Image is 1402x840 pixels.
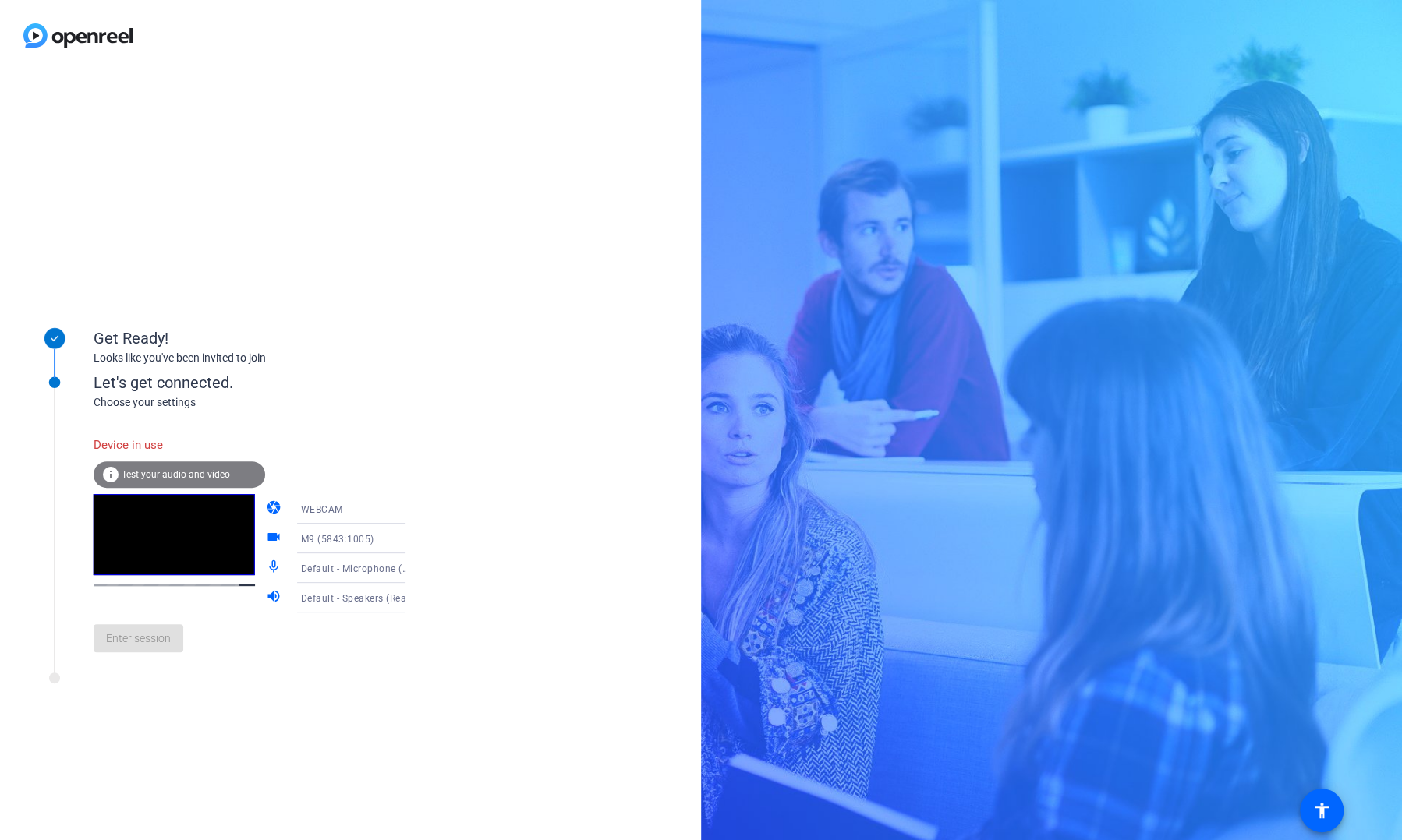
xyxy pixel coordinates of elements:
[265,559,284,577] mat-icon: mic_none
[300,562,479,574] span: Default - Microphone (M9) (5843:1005)
[1312,801,1331,820] mat-icon: accessibility
[300,534,374,545] span: M9 (5843:1005)
[94,371,437,394] div: Let's get connected.
[94,429,265,462] div: Device in use
[265,529,284,548] mat-icon: videocam
[265,499,284,518] mat-icon: camera
[122,469,230,480] span: Test your audio and video
[94,394,437,411] div: Choose your settings
[94,350,405,366] div: Looks like you've been invited to join
[94,326,405,350] div: Get Ready!
[300,591,552,604] span: Default - Speakers (Realtek High Definition Audio(SST))
[101,465,120,484] mat-icon: info
[300,504,342,515] span: WEBCAM
[265,588,284,607] mat-icon: volume_up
